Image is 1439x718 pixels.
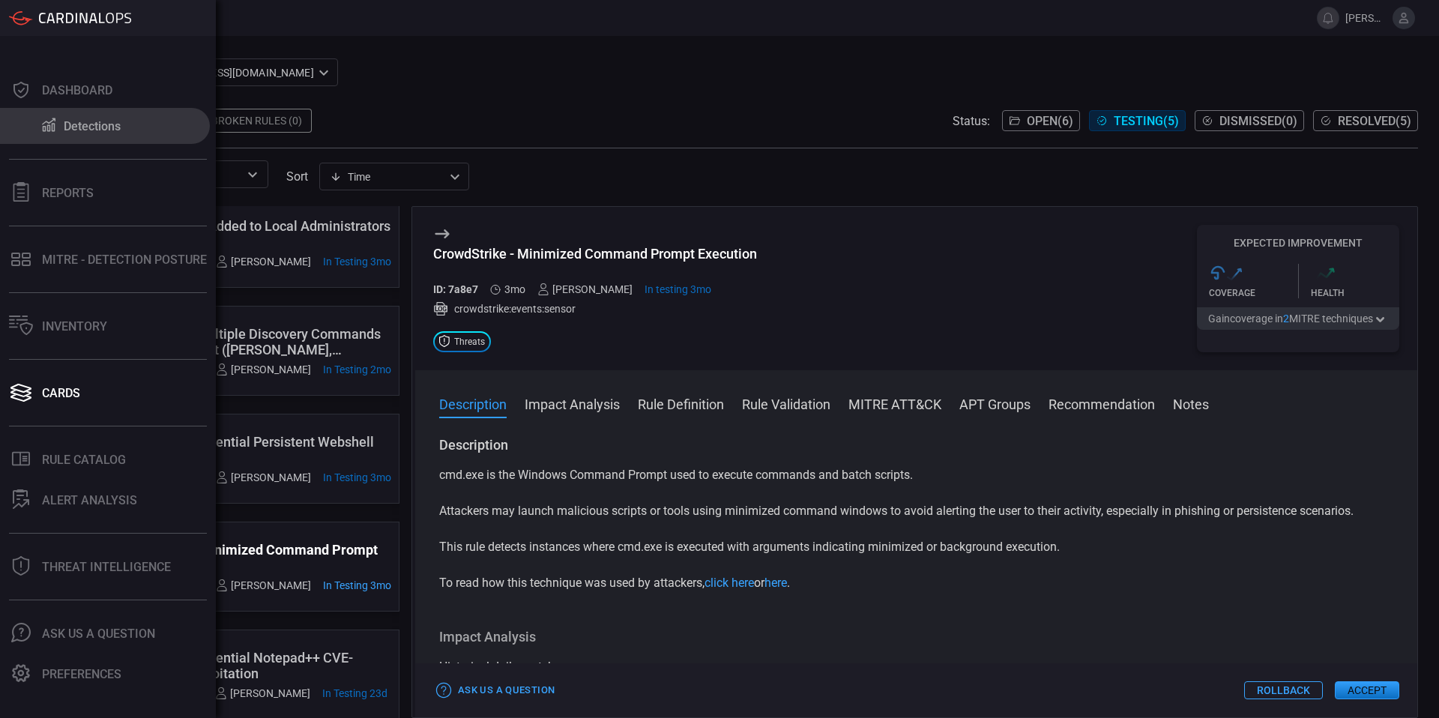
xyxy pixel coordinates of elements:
button: Ask Us a Question [433,679,558,702]
button: Open(6) [1002,110,1080,131]
span: Jul 22, 2025 4:48 PM [323,471,391,483]
div: Time [330,169,445,184]
div: Reports [42,186,94,200]
button: Rule Validation [742,394,830,412]
p: Attackers may launch malicious scripts or tools using minimized command windows to avoid alerting... [439,502,1393,520]
div: Ask Us A Question [42,627,155,641]
div: [PERSON_NAME] [216,363,311,375]
a: click here [705,576,754,590]
span: Jul 21, 2025 3:17 PM [323,256,391,268]
span: Dismissed ( 0 ) [1219,114,1297,128]
span: Jul 15, 2025 9:07 AM [645,283,711,295]
div: ALERT ANALYSIS [42,493,137,507]
div: Rule Catalog [42,453,126,467]
a: here [764,576,787,590]
div: Historical daily matches [439,658,1393,676]
button: APT Groups [959,394,1031,412]
div: Cards [42,386,80,400]
button: Resolved(5) [1313,110,1418,131]
span: [PERSON_NAME].[PERSON_NAME] [1345,12,1387,24]
div: CrowdStrike - Potential Persistent Webshell Detected [112,434,391,465]
button: Rule Definition [638,394,724,412]
span: Jul 09, 2025 4:08 AM [504,283,525,295]
div: Preferences [42,667,121,681]
div: [PERSON_NAME] [216,579,311,591]
button: Open [242,164,263,185]
button: Rollback [1244,681,1323,699]
div: crowdstrike:events:sensor [433,301,757,316]
p: To read how this technique was used by attackers, or . [439,574,1393,592]
label: sort [286,169,308,184]
button: Testing(5) [1089,110,1186,131]
div: Inventory [42,319,107,334]
div: Broken Rules (0) [202,109,312,133]
span: Sep 15, 2025 9:22 AM [322,687,387,699]
div: Health [1311,288,1400,298]
p: cmd.exe is the Windows Command Prompt used to execute commands and batch scripts. [439,466,1393,484]
button: Impact Analysis [525,394,620,412]
div: Threat Intelligence [42,560,171,574]
h3: Description [439,436,1393,454]
button: Accept [1335,681,1399,699]
div: CrowdStrike - Minimized Command Prompt Execution [433,246,757,262]
div: CrowdStrike - Minimized Command Prompt Execution [112,542,391,573]
span: Jul 15, 2025 9:07 AM [323,579,391,591]
span: Testing ( 5 ) [1114,114,1179,128]
span: Open ( 6 ) [1027,114,1073,128]
div: [PERSON_NAME] [216,471,311,483]
div: MITRE - Detection Posture [42,253,207,267]
div: Dashboard [42,83,112,97]
div: Windows - User Added to Local Administrators Group (APT 3) [112,218,391,250]
div: Detections [64,119,121,133]
button: Recommendation [1049,394,1155,412]
div: CrowdStrike - Multiple Discovery Commands on the Same Host (Turla, GALLIUM, APT 1) [112,326,391,358]
span: Resolved ( 5 ) [1338,114,1411,128]
div: [PERSON_NAME] [215,687,310,699]
span: Jul 24, 2025 3:07 PM [323,363,391,375]
div: Coverage [1209,288,1298,298]
p: This rule detects instances where cmd.exe is executed with arguments indicating minimized or back... [439,538,1393,556]
button: MITRE ATT&CK [848,394,941,412]
button: Notes [1173,394,1209,412]
h5: Expected Improvement [1197,237,1399,249]
span: Status: [953,114,990,128]
span: Threats [454,337,485,346]
h3: Impact Analysis [439,628,1393,646]
h5: ID: 7a8e7 [433,283,478,295]
button: Gaincoverage in2MITRE techniques [1197,307,1399,330]
button: Description [439,394,507,412]
button: Dismissed(0) [1195,110,1304,131]
span: 2 [1283,313,1289,325]
div: [PERSON_NAME] [216,256,311,268]
p: [EMAIL_ADDRESS][DOMAIN_NAME] [145,65,314,80]
div: [PERSON_NAME] [537,283,633,295]
div: CrowdStrike - Potential Notepad++ CVE-2025-49144 Exploitation [112,650,387,681]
